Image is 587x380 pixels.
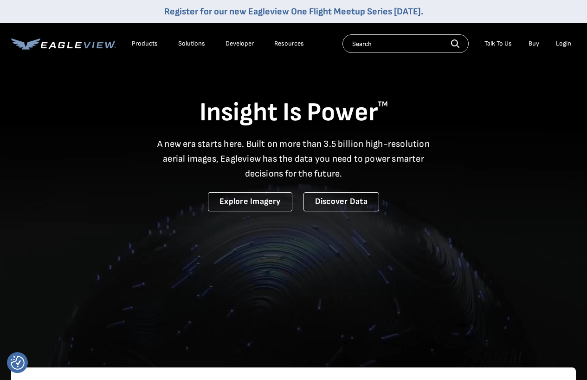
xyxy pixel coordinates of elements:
[11,97,576,129] h1: Insight Is Power
[274,39,304,48] div: Resources
[378,100,388,109] sup: TM
[484,39,512,48] div: Talk To Us
[164,6,423,17] a: Register for our new Eagleview One Flight Meetup Series [DATE].
[11,356,25,370] img: Revisit consent button
[342,34,469,53] input: Search
[11,356,25,370] button: Consent Preferences
[208,192,292,211] a: Explore Imagery
[132,39,158,48] div: Products
[556,39,571,48] div: Login
[529,39,539,48] a: Buy
[178,39,205,48] div: Solutions
[226,39,254,48] a: Developer
[303,192,379,211] a: Discover Data
[152,137,436,181] p: A new era starts here. Built on more than 3.5 billion high-resolution aerial images, Eagleview ha...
